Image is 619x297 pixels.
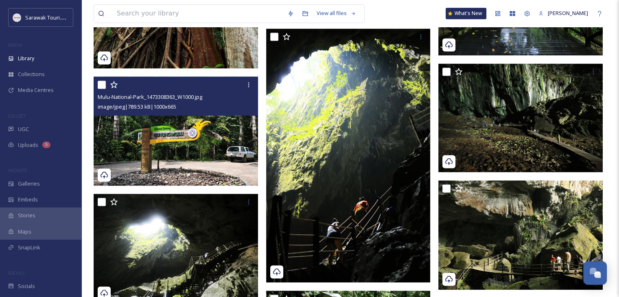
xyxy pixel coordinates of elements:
[8,113,26,119] span: COLLECT
[18,125,29,133] span: UGC
[25,13,83,21] span: Sarawak Tourism Board
[42,142,50,148] div: 5
[18,70,45,78] span: Collections
[438,63,603,172] img: Mulu-by-Wang-Chenbo-11_1473228877.jpg
[8,167,27,173] span: WIDGETS
[548,9,588,17] span: [PERSON_NAME]
[313,5,360,21] a: View all files
[94,76,258,186] img: Mulu-National-Park_1473308363_W1000.jpg
[583,261,607,285] button: Open Chat
[18,55,34,62] span: Library
[18,212,35,219] span: Stories
[18,86,54,94] span: Media Centres
[8,42,22,48] span: MEDIA
[98,93,202,100] span: Mulu-National-Park_1473308363_W1000.jpg
[18,228,31,236] span: Maps
[18,180,40,188] span: Galleries
[113,4,283,22] input: Search your library
[438,180,603,290] img: Mulu-by-Wang-Chenbo-5_1473222513.jpg
[534,5,592,21] a: [PERSON_NAME]
[18,244,40,251] span: SnapLink
[18,141,38,149] span: Uploads
[98,103,176,110] span: image/jpeg | 789.53 kB | 1000 x 665
[266,28,431,282] img: Mulu-by-Wang-Chenbo-4_1473222318.jpg
[18,282,35,290] span: Socials
[446,8,486,19] a: What's New
[8,270,24,276] span: SOCIALS
[13,13,21,22] img: new%20smtd%20transparent%202%20copy%404x.png
[18,196,38,203] span: Embeds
